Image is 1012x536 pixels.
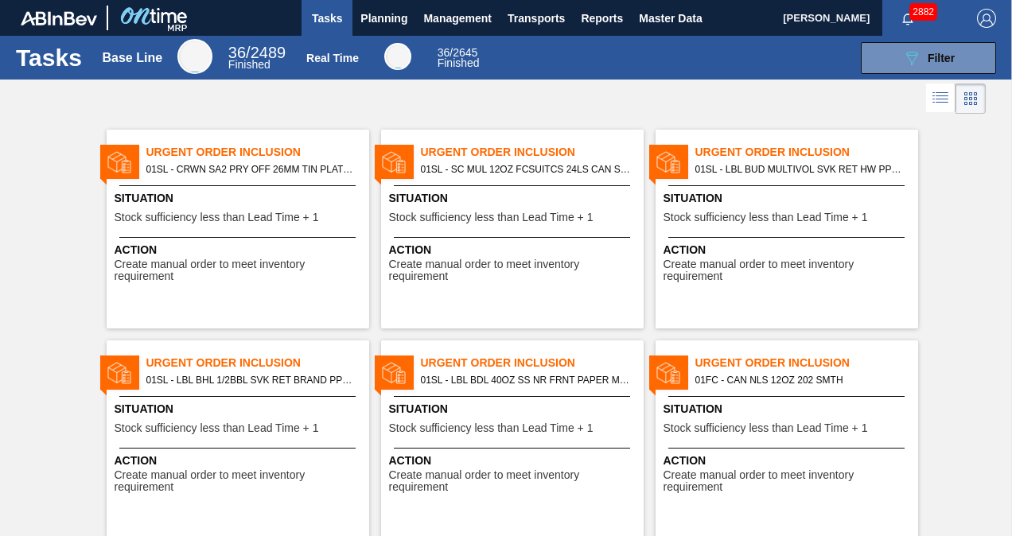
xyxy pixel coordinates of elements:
span: / 2489 [228,44,286,61]
span: / 2645 [438,46,478,59]
img: TNhmsLtSVTkK8tSr43FrP2fwEKptu5GPRR3wAAAABJRU5ErkJggg== [21,11,97,25]
span: Urgent Order Inclusion [421,355,644,371]
img: status [382,150,406,174]
button: Notifications [882,7,933,29]
span: Stock sufficiency less than Lead Time + 1 [664,212,868,223]
span: Reports [581,9,623,28]
div: Card Vision [956,84,986,114]
span: Create manual order to meet inventory requirement [115,258,365,283]
button: Filter [861,42,996,74]
span: Create manual order to meet inventory requirement [389,258,640,283]
span: Planning [360,9,407,28]
img: status [107,150,131,174]
span: Situation [115,190,365,207]
h1: Tasks [16,49,82,67]
div: Base Line [103,51,163,65]
span: 01SL - CRWN SA2 PRY OFF 26MM TIN PLATE VS. TIN FREE [146,161,356,178]
span: Finished [438,56,480,69]
span: Action [389,452,640,469]
span: Action [389,242,640,258]
span: Situation [664,401,914,418]
span: Transports [508,9,565,28]
span: Situation [664,190,914,207]
span: Action [664,242,914,258]
span: Urgent Order Inclusion [695,144,918,161]
span: Stock sufficiency less than Lead Time + 1 [389,422,594,434]
span: Create manual order to meet inventory requirement [115,469,365,494]
span: Urgent Order Inclusion [146,355,369,371]
span: 01SL - LBL BUD MULTIVOL SVK RET HW PPS #3 [695,161,905,178]
span: Stock sufficiency less than Lead Time + 1 [389,212,594,223]
span: Urgent Order Inclusion [695,355,918,371]
span: Stock sufficiency less than Lead Time + 1 [115,212,319,223]
span: 36 [228,44,246,61]
span: 2882 [909,3,937,21]
div: Base Line [177,39,212,74]
span: Master Data [639,9,702,28]
span: Stock sufficiency less than Lead Time + 1 [115,422,319,434]
span: Urgent Order Inclusion [146,144,369,161]
img: status [656,361,680,385]
span: Create manual order to meet inventory requirement [389,469,640,494]
span: Urgent Order Inclusion [421,144,644,161]
span: Management [423,9,492,28]
span: Situation [389,190,640,207]
div: Real Time [384,43,411,70]
div: Base Line [228,46,286,70]
div: List Vision [926,84,956,114]
span: 01SL - SC MUL 12OZ FCSUITCS 24LS CAN SLEEK SUMMER PROMO [421,161,631,178]
span: Action [664,452,914,469]
span: Tasks [309,9,344,28]
span: 01FC - CAN NLS 12OZ 202 SMTH [695,371,905,389]
span: Situation [115,401,365,418]
span: Situation [389,401,640,418]
span: Filter [928,52,955,64]
img: status [656,150,680,174]
img: Logout [977,9,996,28]
span: Finished [228,58,271,71]
span: Create manual order to meet inventory requirement [664,469,914,494]
img: status [382,361,406,385]
span: 36 [438,46,450,59]
span: 01SL - LBL BDL 40OZ SS NR FRNT PAPER MS - VBI [421,371,631,389]
span: 01SL - LBL BHL 1/2BBL SVK RET BRAND PPS #4 [146,371,356,389]
img: status [107,361,131,385]
span: Action [115,242,365,258]
div: Real Time [306,52,359,64]
div: Real Time [438,48,480,68]
span: Action [115,452,365,469]
span: Stock sufficiency less than Lead Time + 1 [664,422,868,434]
span: Create manual order to meet inventory requirement [664,258,914,283]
